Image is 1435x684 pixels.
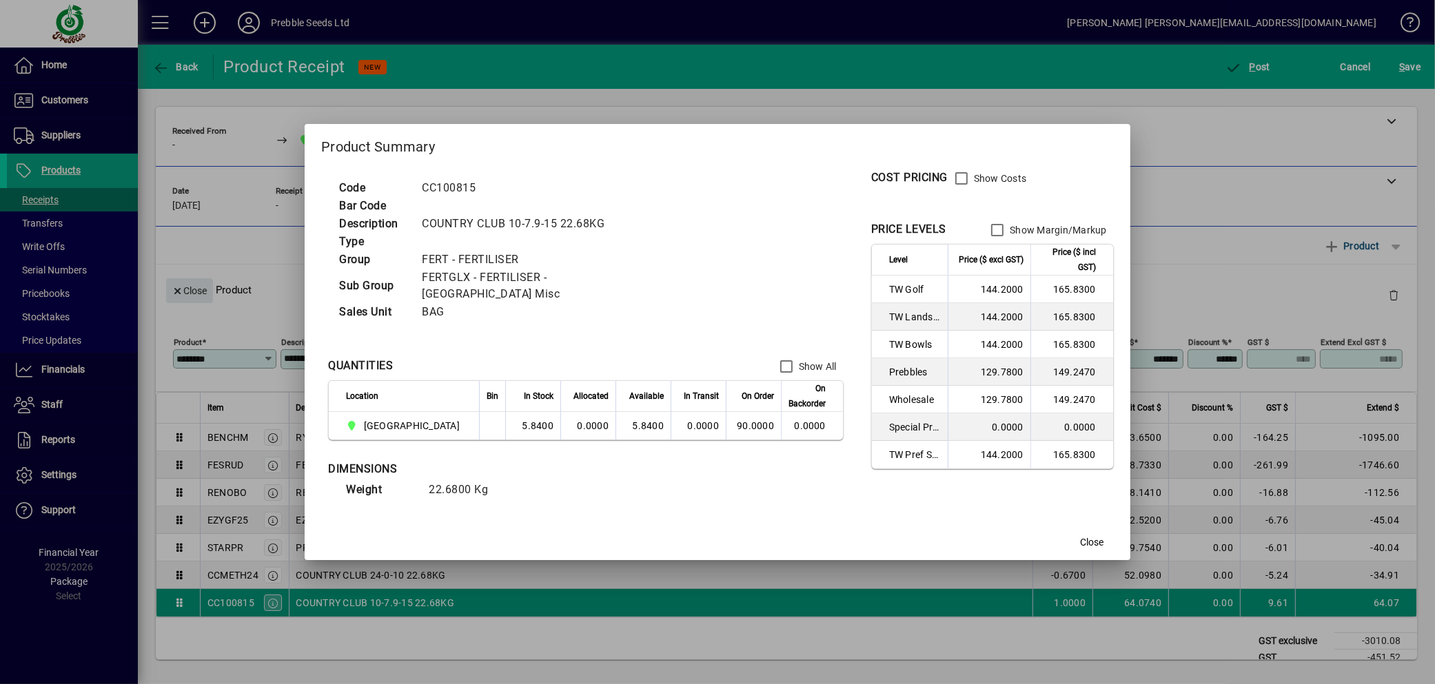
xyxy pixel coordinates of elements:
[1030,276,1113,303] td: 165.8300
[948,358,1030,386] td: 129.7800
[346,388,378,404] span: Location
[781,412,843,439] td: 0.0000
[1030,331,1113,358] td: 165.8300
[959,252,1024,267] span: Price ($ excl GST)
[328,357,393,374] div: QUANTITIES
[415,215,666,233] td: COUNTRY CLUB 10-7.9-15 22.68KG
[422,481,505,499] td: 22.6800 Kg
[615,412,671,439] td: 5.8400
[332,179,415,197] td: Code
[871,169,948,186] div: COST PRICING
[889,282,941,296] span: TW Golf
[1030,358,1113,386] td: 149.2470
[1070,530,1114,555] button: Close
[788,381,826,411] span: On Backorder
[684,388,719,404] span: In Transit
[332,251,415,269] td: Group
[971,172,1027,185] label: Show Costs
[524,388,553,404] span: In Stock
[742,388,774,404] span: On Order
[796,360,837,373] label: Show All
[1030,386,1113,413] td: 149.2470
[332,197,415,215] td: Bar Code
[948,276,1030,303] td: 144.2000
[889,448,941,462] span: TW Pref Sup
[889,393,941,406] span: Wholesale
[1080,535,1103,550] span: Close
[415,269,666,303] td: FERTGLX - FERTILISER - [GEOGRAPHIC_DATA] Misc
[889,252,908,267] span: Level
[1030,413,1113,441] td: 0.0000
[505,412,560,439] td: 5.8400
[328,461,673,477] div: DIMENSIONS
[687,420,719,431] span: 0.0000
[871,221,946,238] div: PRICE LEVELS
[415,251,666,269] td: FERT - FERTILISER
[487,388,498,404] span: Bin
[948,441,1030,468] td: 144.2000
[332,215,415,233] td: Description
[1030,303,1113,331] td: 165.8300
[889,310,941,324] span: TW Landscaper
[629,388,664,404] span: Available
[948,331,1030,358] td: 144.2000
[889,365,941,379] span: Prebbles
[332,233,415,251] td: Type
[305,124,1130,164] h2: Product Summary
[889,338,941,351] span: TW Bowls
[1030,441,1113,468] td: 165.8300
[573,388,609,404] span: Allocated
[415,179,666,197] td: CC100815
[889,420,941,434] span: Special Price
[948,386,1030,413] td: 129.7800
[415,303,666,321] td: BAG
[364,419,460,433] span: [GEOGRAPHIC_DATA]
[1038,245,1096,275] span: Price ($ incl GST)
[339,481,422,499] td: Weight
[560,412,615,439] td: 0.0000
[737,420,774,431] span: 90.0000
[332,303,415,321] td: Sales Unit
[332,269,415,303] td: Sub Group
[346,417,465,434] span: CHRISTCHURCH
[1007,223,1107,237] label: Show Margin/Markup
[948,303,1030,331] td: 144.2000
[948,413,1030,441] td: 0.0000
